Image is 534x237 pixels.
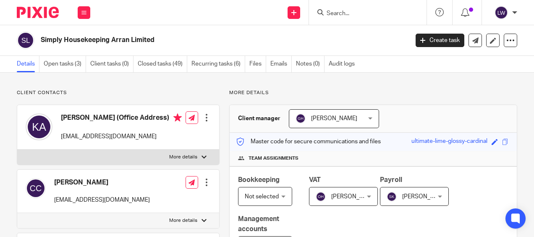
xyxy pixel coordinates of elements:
[296,56,325,72] a: Notes (0)
[270,56,292,72] a: Emails
[44,56,86,72] a: Open tasks (3)
[54,196,150,204] p: [EMAIL_ADDRESS][DOMAIN_NAME]
[296,113,306,124] img: svg%3E
[229,90,517,96] p: More details
[249,155,298,162] span: Team assignments
[236,137,381,146] p: Master code for secure communications and files
[26,113,52,140] img: svg%3E
[54,178,150,187] h4: [PERSON_NAME]
[309,176,321,183] span: VAT
[249,56,266,72] a: Files
[191,56,245,72] a: Recurring tasks (6)
[238,114,280,123] h3: Client manager
[238,176,280,183] span: Bookkeeping
[17,56,39,72] a: Details
[311,116,357,121] span: [PERSON_NAME]
[402,194,448,200] span: [PERSON_NAME]
[17,32,34,49] img: svg%3E
[61,132,182,141] p: [EMAIL_ADDRESS][DOMAIN_NAME]
[169,154,197,161] p: More details
[495,6,508,19] img: svg%3E
[238,216,279,232] span: Management accounts
[17,7,59,18] img: Pixie
[173,113,182,122] i: Primary
[17,90,220,96] p: Client contacts
[169,217,197,224] p: More details
[61,113,182,124] h4: [PERSON_NAME] (Office Address)
[90,56,133,72] a: Client tasks (0)
[26,178,46,198] img: svg%3E
[245,194,279,200] span: Not selected
[138,56,187,72] a: Closed tasks (49)
[331,194,377,200] span: [PERSON_NAME]
[416,34,464,47] a: Create task
[316,192,326,202] img: svg%3E
[326,10,401,18] input: Search
[41,36,330,45] h2: Simply Housekeeping Arran Limited
[380,176,402,183] span: Payroll
[387,192,397,202] img: svg%3E
[329,56,359,72] a: Audit logs
[411,137,487,147] div: ultimate-lime-glossy-cardinal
